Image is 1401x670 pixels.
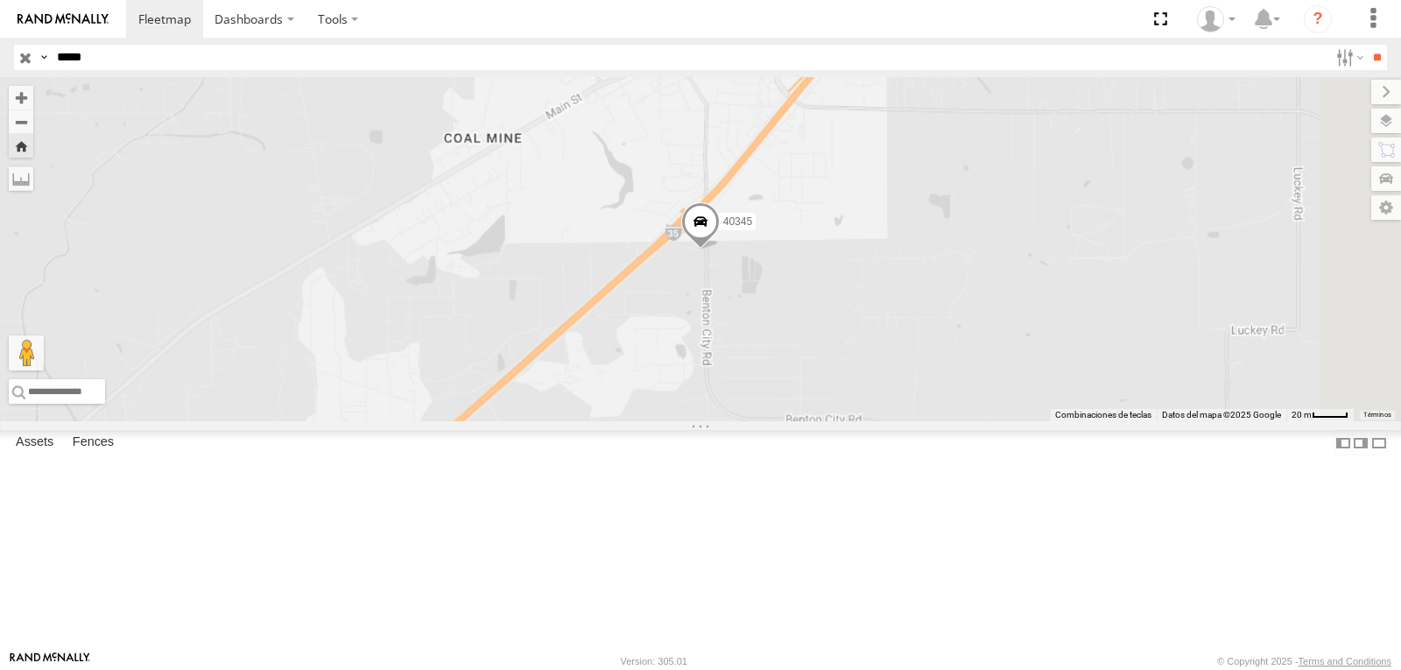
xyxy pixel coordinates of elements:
[18,13,109,25] img: rand-logo.svg
[9,109,33,134] button: Zoom out
[1334,430,1352,455] label: Dock Summary Table to the Left
[621,656,687,666] div: Version: 305.01
[64,431,123,455] label: Fences
[1352,430,1369,455] label: Dock Summary Table to the Right
[1304,5,1332,33] i: ?
[1329,45,1367,70] label: Search Filter Options
[10,652,90,670] a: Visit our Website
[9,335,44,370] button: Arrastra al hombrecito al mapa para abrir Street View
[1292,410,1312,420] span: 20 m
[9,134,33,158] button: Zoom Home
[1217,656,1391,666] div: © Copyright 2025 -
[1286,409,1354,421] button: Escala del mapa: 20 m por 38 píxeles
[37,45,51,70] label: Search Query
[1162,410,1281,420] span: Datos del mapa ©2025 Google
[1363,412,1391,419] a: Términos
[1191,6,1242,32] div: Miguel Cantu
[1371,195,1401,220] label: Map Settings
[1370,430,1388,455] label: Hide Summary Table
[1299,656,1391,666] a: Terms and Conditions
[1055,409,1151,421] button: Combinaciones de teclas
[9,166,33,191] label: Measure
[7,431,62,455] label: Assets
[9,86,33,109] button: Zoom in
[723,215,752,227] span: 40345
